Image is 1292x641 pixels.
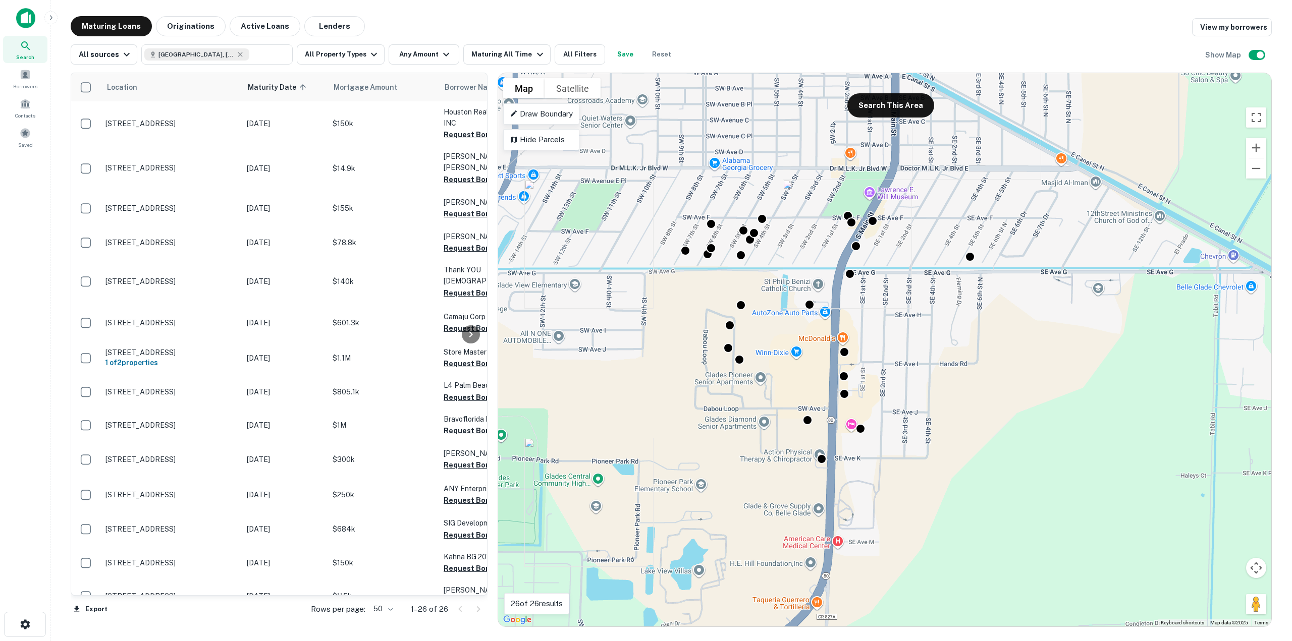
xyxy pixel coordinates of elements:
[18,141,33,149] span: Saved
[3,65,47,92] a: Borrowers
[444,106,545,129] p: Houston Realty & Investment INC
[105,592,237,601] p: [STREET_ADDRESS]
[463,44,550,65] button: Maturing All Time
[105,490,237,499] p: [STREET_ADDRESS]
[444,358,525,370] button: Request Borrower Info
[511,598,563,610] p: 26 of 26 results
[444,151,545,173] p: [PERSON_NAME] [PERSON_NAME]
[1210,620,1248,625] span: Map data ©2025
[501,613,534,626] img: Google
[1205,49,1243,61] h6: Show Map
[1242,560,1292,609] iframe: Chat Widget
[555,44,605,65] button: All Filters
[444,197,545,208] p: [PERSON_NAME] Allaix
[333,203,434,214] p: $155k
[71,44,137,65] button: All sources
[333,276,434,287] p: $140k
[545,78,601,98] button: Show satellite imagery
[105,525,237,534] p: [STREET_ADDRESS]
[15,111,35,120] span: Contacts
[105,455,237,464] p: [STREET_ADDRESS]
[247,163,322,174] p: [DATE]
[444,483,545,494] p: ANY Enterprises LLC
[369,602,395,616] div: 50
[444,494,525,506] button: Request Borrower Info
[444,129,525,141] button: Request Borrower Info
[333,489,434,500] p: $250k
[247,523,322,535] p: [DATE]
[645,44,678,65] button: Reset
[1254,620,1268,625] a: Terms (opens in new tab)
[510,134,573,146] p: Hide Parcels
[444,242,525,254] button: Request Borrower Info
[444,585,545,596] p: [PERSON_NAME] Summer L
[333,557,434,568] p: $150k
[100,73,242,101] th: Location
[444,459,525,471] button: Request Borrower Info
[510,108,573,120] p: Draw Boundary
[334,81,410,93] span: Mortgage Amount
[333,237,434,248] p: $78.8k
[444,380,545,391] p: L4 Palm Beach LLC
[13,82,37,90] span: Borrowers
[247,118,322,129] p: [DATE]
[3,36,47,63] a: Search
[333,523,434,535] p: $684k
[444,287,525,299] button: Request Borrower Info
[247,489,322,500] p: [DATE]
[444,448,545,459] p: [PERSON_NAME]
[242,73,328,101] th: Maturity Date
[105,558,237,567] p: [STREET_ADDRESS]
[71,602,110,617] button: Export
[411,603,448,615] p: 1–26 of 26
[333,353,434,364] p: $1.1M
[444,517,545,529] p: SIG Developments LLC
[105,204,237,213] p: [STREET_ADDRESS]
[105,318,237,327] p: [STREET_ADDRESS]
[71,16,152,36] button: Maturing Loans
[230,16,300,36] button: Active Loans
[247,237,322,248] p: [DATE]
[444,391,525,403] button: Request Borrower Info
[333,118,434,129] p: $150k
[247,276,322,287] p: [DATE]
[156,16,226,36] button: Originations
[297,44,385,65] button: All Property Types
[1246,158,1266,179] button: Zoom out
[503,78,545,98] button: Show street map
[106,81,137,93] span: Location
[333,317,434,328] p: $601.3k
[79,48,133,61] div: All sources
[105,357,237,368] h6: 1 of 2 properties
[439,73,550,101] th: Borrower Name
[328,73,439,101] th: Mortgage Amount
[444,425,525,437] button: Request Borrower Info
[1246,138,1266,158] button: Zoom in
[105,348,237,357] p: [STREET_ADDRESS]
[247,203,322,214] p: [DATE]
[248,81,309,93] span: Maturity Date
[105,163,237,172] p: [STREET_ADDRESS]
[105,238,237,247] p: [STREET_ADDRESS]
[471,48,546,61] div: Maturing All Time
[444,562,525,574] button: Request Borrower Info
[105,277,237,286] p: [STREET_ADDRESS]
[1246,558,1266,578] button: Map camera controls
[444,173,525,186] button: Request Borrower Info
[609,44,641,65] button: Save your search to get updates of matches that match your search criteria.
[498,73,1271,626] div: 0 0
[1161,619,1204,626] button: Keyboard shortcuts
[247,557,322,568] p: [DATE]
[444,529,525,541] button: Request Borrower Info
[445,81,498,93] span: Borrower Name
[247,353,322,364] p: [DATE]
[3,94,47,122] a: Contacts
[16,53,34,61] span: Search
[247,591,322,602] p: [DATE]
[444,208,525,220] button: Request Borrower Info
[333,386,434,397] p: $805.1k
